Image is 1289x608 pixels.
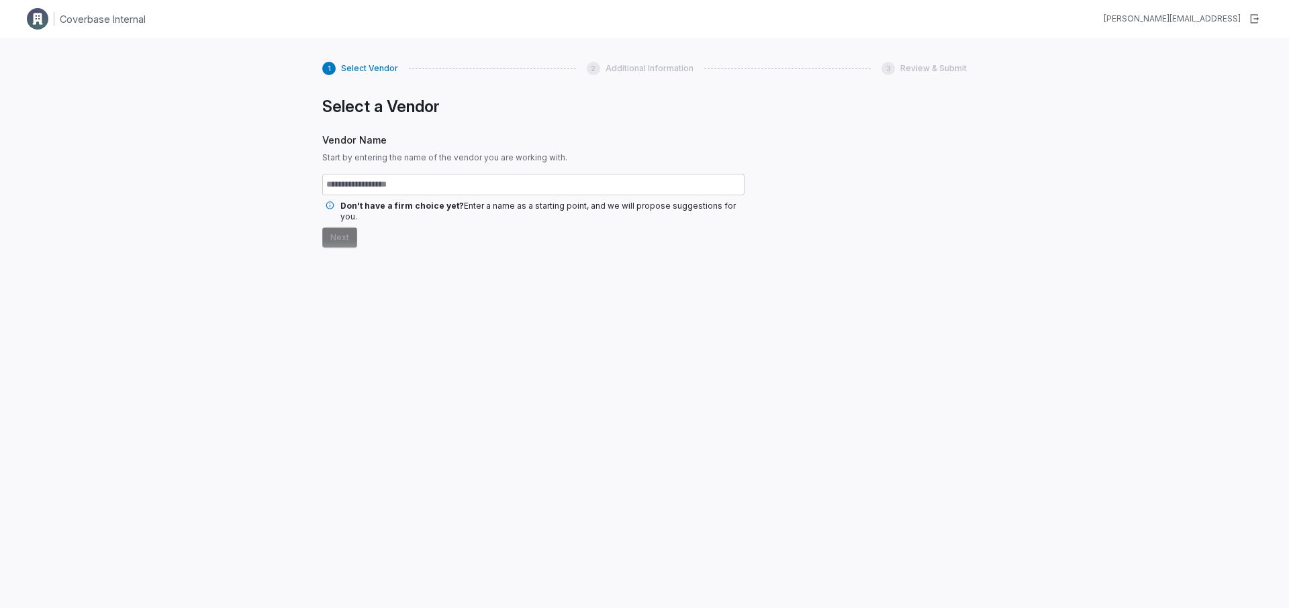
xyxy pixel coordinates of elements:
span: Don't have a firm choice yet? [340,201,464,211]
img: Clerk Logo [27,8,48,30]
h1: Select a Vendor [322,97,745,117]
div: 2 [587,62,600,75]
div: [PERSON_NAME][EMAIL_ADDRESS] [1104,13,1241,24]
div: 3 [881,62,895,75]
h1: Coverbase Internal [60,12,146,26]
div: 1 [322,62,336,75]
span: Additional Information [606,63,694,74]
span: Review & Submit [900,63,967,74]
span: Enter a name as a starting point, and we will propose suggestions for you. [340,201,736,221]
span: Start by entering the name of the vendor you are working with. [322,152,745,163]
span: Select Vendor [341,63,398,74]
span: Vendor Name [322,133,745,147]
